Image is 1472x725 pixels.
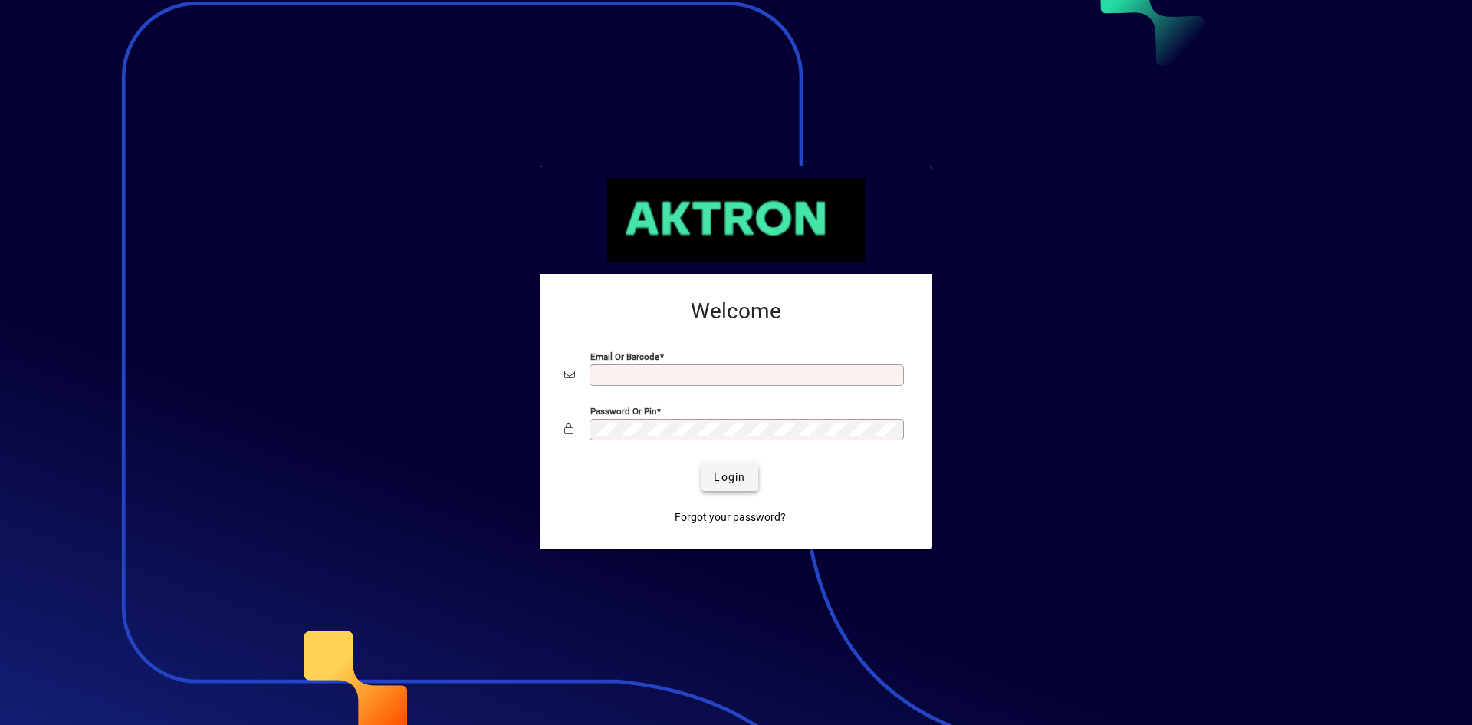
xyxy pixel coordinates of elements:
span: Forgot your password? [675,509,786,526]
h2: Welcome [564,298,908,325]
span: Login [714,470,745,486]
button: Login [701,463,757,491]
mat-label: Email or Barcode [590,351,659,362]
a: Forgot your password? [669,503,792,531]
mat-label: Password or Pin [590,406,656,417]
